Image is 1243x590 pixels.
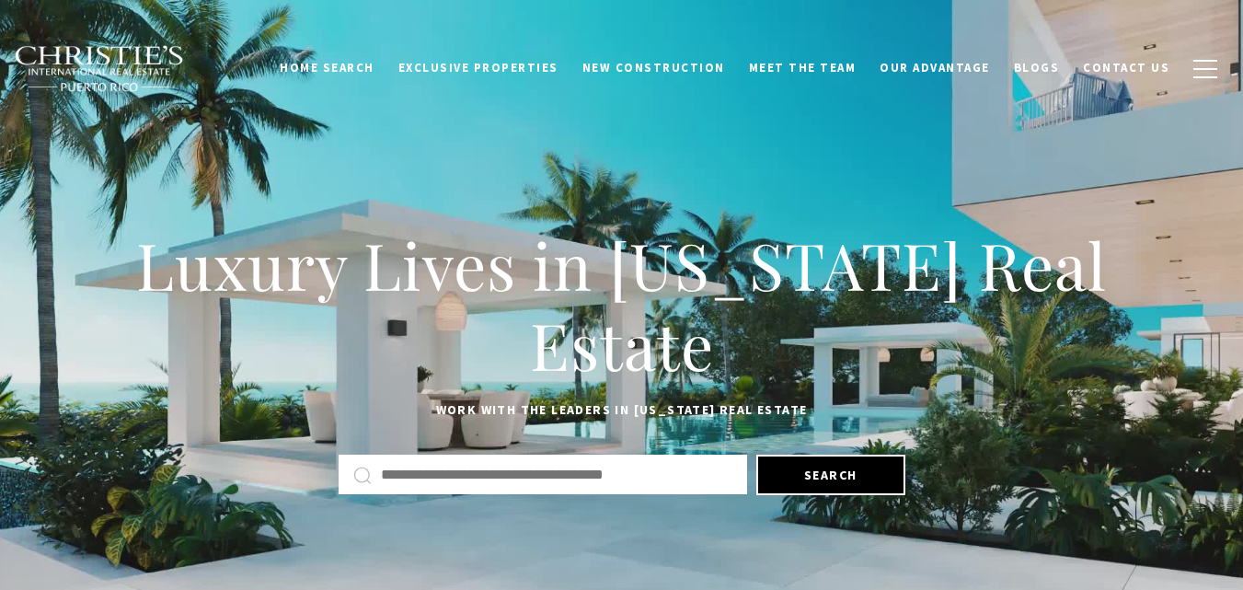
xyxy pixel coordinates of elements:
[268,51,386,86] a: Home Search
[386,51,570,86] a: Exclusive Properties
[1014,60,1060,75] span: Blogs
[737,51,869,86] a: Meet the Team
[880,60,990,75] span: Our Advantage
[398,60,558,75] span: Exclusive Properties
[756,455,905,495] button: Search
[46,225,1197,386] h1: Luxury Lives in [US_STATE] Real Estate
[868,51,1002,86] a: Our Advantage
[570,51,737,86] a: New Construction
[582,60,725,75] span: New Construction
[46,399,1197,422] p: Work with the leaders in [US_STATE] Real Estate
[1002,51,1072,86] a: Blogs
[1083,60,1169,75] span: Contact Us
[14,45,185,93] img: Christie's International Real Estate black text logo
